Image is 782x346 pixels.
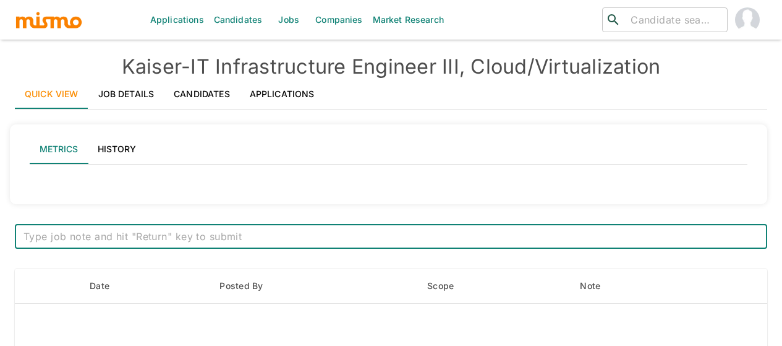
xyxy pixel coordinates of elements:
[735,7,760,32] img: Maia Reyes
[240,79,325,109] a: Applications
[15,11,83,29] img: logo
[30,134,88,164] button: Metrics
[626,11,722,28] input: Candidate search
[417,269,570,304] th: Scope
[15,79,88,109] a: Quick View
[15,54,767,79] h4: Kaiser - IT Infrastructure Engineer III, Cloud/Virtualization
[164,79,240,109] a: Candidates
[30,134,747,164] div: lab API tabs example
[88,79,164,109] a: Job Details
[88,134,146,164] button: History
[210,269,417,304] th: Posted By
[80,269,210,304] th: Date
[570,269,702,304] th: Note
